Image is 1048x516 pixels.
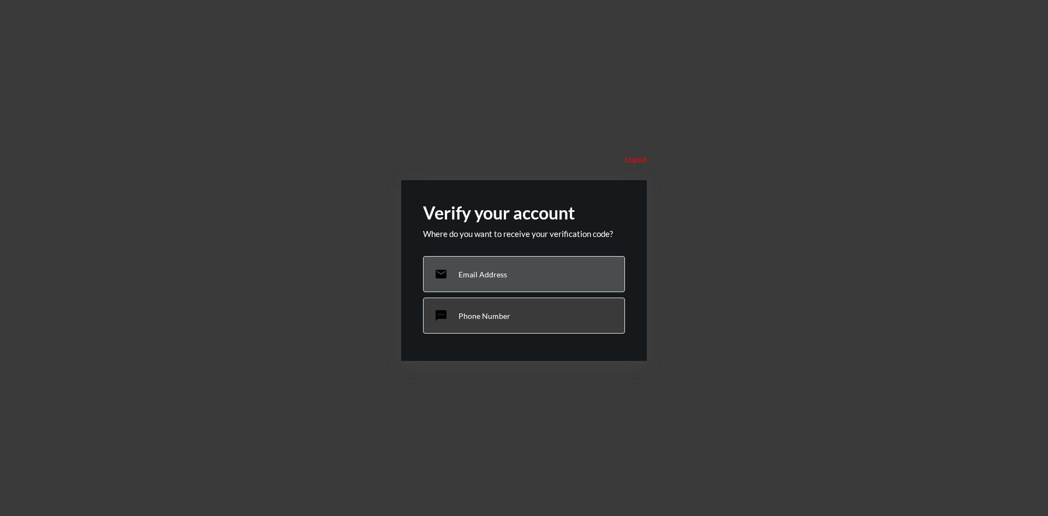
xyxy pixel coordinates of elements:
mat-icon: email [434,268,448,281]
p: Where do you want to receive your verification code? [423,229,625,239]
p: Logout [625,155,647,164]
h2: Verify your account [423,202,625,223]
p: Email Address [458,270,507,279]
mat-icon: sms [434,309,448,322]
p: Phone Number [458,311,510,321]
